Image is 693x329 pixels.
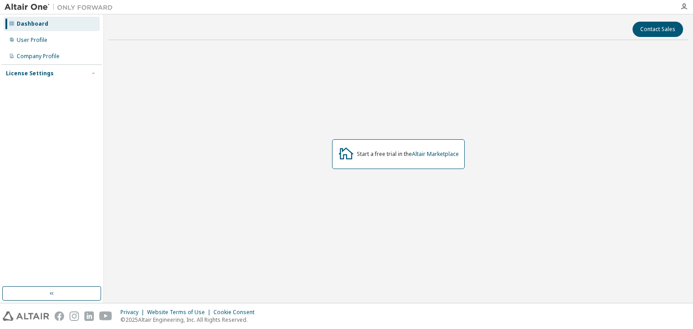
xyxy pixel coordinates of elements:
div: Cookie Consent [213,309,260,316]
div: Dashboard [17,20,48,27]
img: facebook.svg [55,311,64,321]
div: Privacy [120,309,147,316]
img: altair_logo.svg [3,311,49,321]
a: Altair Marketplace [412,150,459,158]
div: License Settings [6,70,54,77]
p: © 2025 Altair Engineering, Inc. All Rights Reserved. [120,316,260,324]
button: Contact Sales [633,22,683,37]
img: Altair One [5,3,117,12]
div: Website Terms of Use [147,309,213,316]
img: linkedin.svg [84,311,94,321]
div: Start a free trial in the [357,151,459,158]
div: Company Profile [17,53,60,60]
img: instagram.svg [69,311,79,321]
img: youtube.svg [99,311,112,321]
div: User Profile [17,37,47,44]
